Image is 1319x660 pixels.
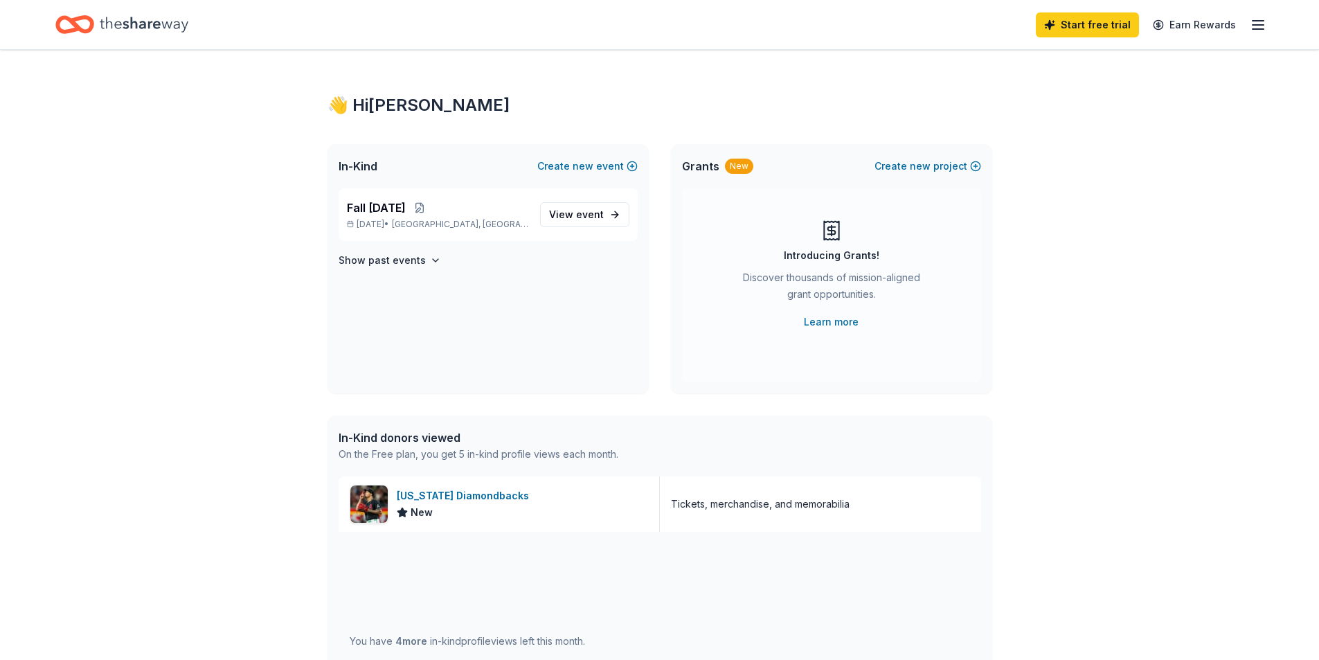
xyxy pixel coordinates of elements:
a: Earn Rewards [1145,12,1244,37]
div: You have in-kind profile views left this month. [350,633,585,650]
img: Image for Arizona Diamondbacks [350,485,388,523]
p: [DATE] • [347,219,529,230]
div: In-Kind donors viewed [339,429,618,446]
span: View [549,206,604,223]
button: Createnewproject [874,158,981,175]
div: Discover thousands of mission-aligned grant opportunities. [737,269,926,308]
div: [US_STATE] Diamondbacks [397,488,535,504]
span: In-Kind [339,158,377,175]
span: [GEOGRAPHIC_DATA], [GEOGRAPHIC_DATA] [392,219,528,230]
div: New [725,159,753,174]
span: Fall [DATE] [347,199,406,216]
span: Grants [682,158,719,175]
span: event [576,208,604,220]
span: new [910,158,931,175]
div: Introducing Grants! [784,247,879,264]
a: Learn more [804,314,859,330]
a: Start free trial [1036,12,1139,37]
span: new [573,158,593,175]
div: 👋 Hi [PERSON_NAME] [327,94,992,116]
a: Home [55,8,188,41]
button: Show past events [339,252,441,269]
h4: Show past events [339,252,426,269]
button: Createnewevent [537,158,638,175]
span: 4 more [395,635,427,647]
a: View event [540,202,629,227]
span: New [411,504,433,521]
div: Tickets, merchandise, and memorabilia [671,496,850,512]
div: On the Free plan, you get 5 in-kind profile views each month. [339,446,618,463]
